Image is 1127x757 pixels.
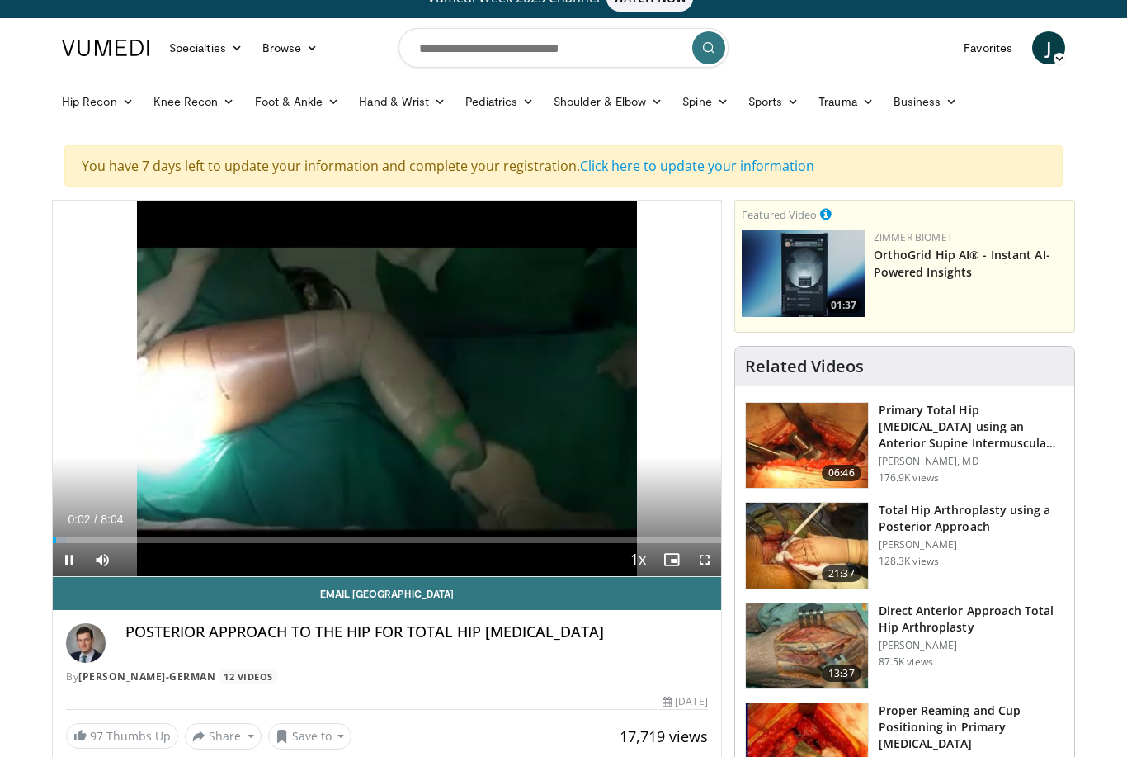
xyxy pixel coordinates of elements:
[954,31,1022,64] a: Favorites
[66,723,178,749] a: 97 Thumbs Up
[268,723,352,750] button: Save to
[252,31,328,64] a: Browse
[822,465,861,481] span: 06:46
[822,665,861,682] span: 13:37
[64,145,1063,187] div: You have 7 days left to update your information and complete your registration.
[620,726,708,746] span: 17,719 views
[879,402,1064,452] h3: Primary Total Hip [MEDICAL_DATA] using an Anterior Supine Intermuscula…
[245,85,350,118] a: Foot & Ankle
[68,513,90,526] span: 0:02
[544,85,672,118] a: Shoulder & Elbow
[874,230,953,244] a: Zimmer Biomet
[90,728,103,744] span: 97
[655,543,688,576] button: Enable picture-in-picture mode
[879,471,939,485] p: 176.9K views
[580,157,814,175] a: Click here to update your information
[809,85,884,118] a: Trauma
[53,577,721,610] a: Email [GEOGRAPHIC_DATA]
[53,543,86,576] button: Pause
[879,502,1064,535] h3: Total Hip Arthroplasty using a Posterior Approach
[879,655,933,669] p: 87.5K views
[125,623,708,641] h4: POSTERIOR APPROACH TO THE HIP FOR TOTAL HIP [MEDICAL_DATA]
[66,623,106,663] img: Avatar
[144,85,245,118] a: Knee Recon
[622,543,655,576] button: Playback Rate
[66,669,708,684] div: By
[688,543,721,576] button: Fullscreen
[672,85,738,118] a: Spine
[879,703,1064,752] h3: Proper Reaming and Cup Positioning in Primary [MEDICAL_DATA]
[742,230,865,317] a: 01:37
[349,85,455,118] a: Hand & Wrist
[78,669,215,684] a: [PERSON_NAME]-German
[219,669,279,684] a: 12 Videos
[159,31,252,64] a: Specialties
[86,543,119,576] button: Mute
[398,28,729,68] input: Search topics, interventions
[52,85,144,118] a: Hip Recon
[745,357,864,376] h4: Related Videos
[879,455,1064,468] p: [PERSON_NAME], MD
[826,298,861,313] span: 01:37
[455,85,544,118] a: Pediatrics
[745,603,1064,690] a: 13:37 Direct Anterior Approach Total Hip Arthroplasty [PERSON_NAME] 87.5K views
[884,85,968,118] a: Business
[879,639,1064,652] p: [PERSON_NAME]
[879,538,1064,551] p: [PERSON_NAME]
[746,403,868,489] img: 263423_3.png.150x105_q85_crop-smart_upscale.jpg
[746,603,868,689] img: 294118_0000_1.png.150x105_q85_crop-smart_upscale.jpg
[94,513,97,526] span: /
[874,247,1050,280] a: OrthoGrid Hip AI® - Instant AI-Powered Insights
[745,502,1064,589] a: 21:37 Total Hip Arthroplasty using a Posterior Approach [PERSON_NAME] 128.3K views
[879,555,939,568] p: 128.3K views
[745,402,1064,490] a: 06:46 Primary Total Hip [MEDICAL_DATA] using an Anterior Supine Intermuscula… [PERSON_NAME], MD 1...
[663,694,707,709] div: [DATE]
[53,537,721,543] div: Progress Bar
[742,207,817,222] small: Featured Video
[879,603,1064,636] h3: Direct Anterior Approach Total Hip Arthroplasty
[1032,31,1065,64] a: J
[742,230,865,317] img: 51d03d7b-a4ba-45b7-9f92-2bfbd1feacc3.150x105_q85_crop-smart_upscale.jpg
[53,201,721,577] video-js: Video Player
[738,85,809,118] a: Sports
[822,565,861,582] span: 21:37
[62,40,149,56] img: VuMedi Logo
[746,503,868,589] img: 286987_0000_1.png.150x105_q85_crop-smart_upscale.jpg
[101,513,123,526] span: 8:04
[185,723,262,750] button: Share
